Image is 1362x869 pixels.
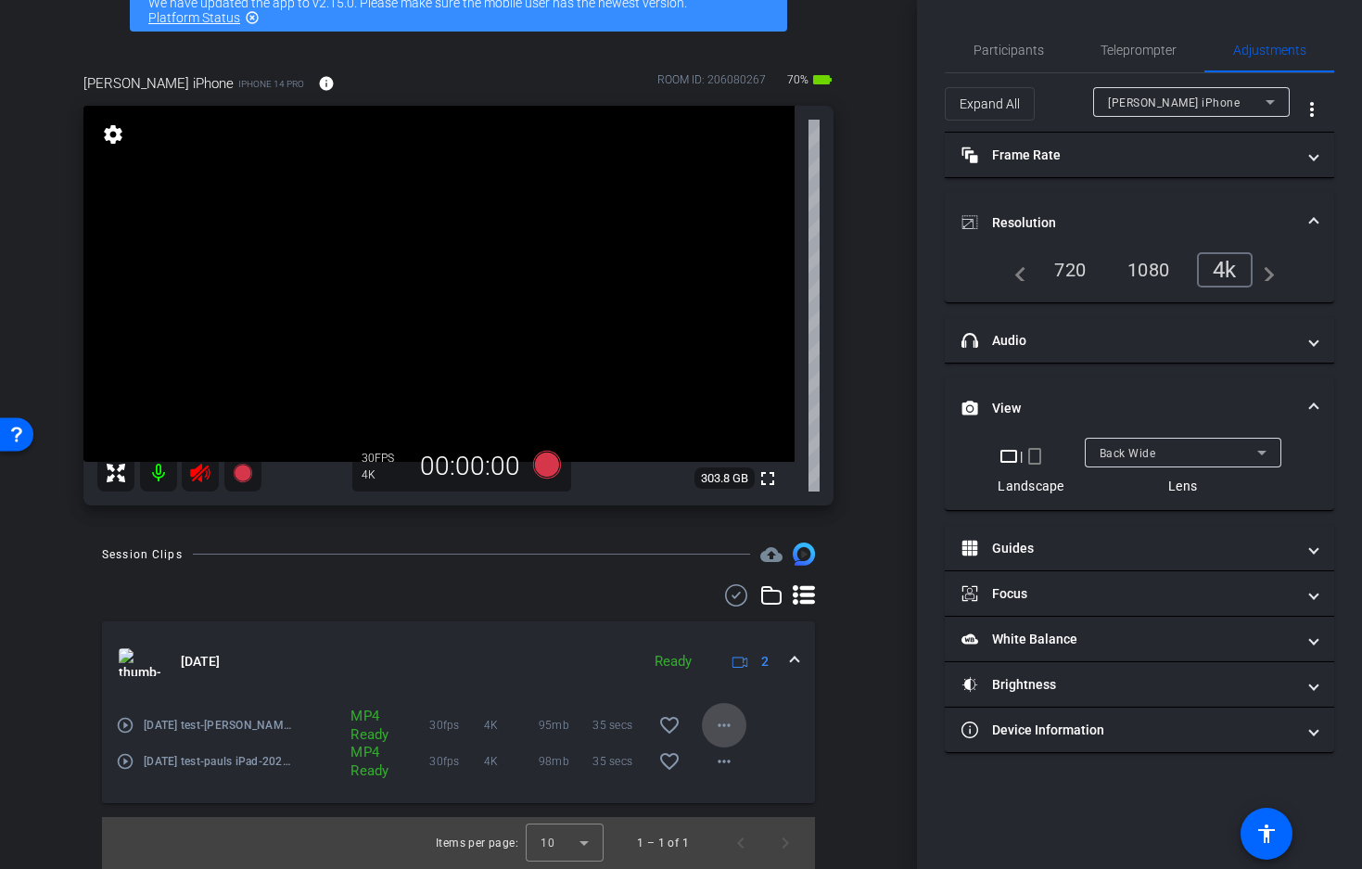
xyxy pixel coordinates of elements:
span: Back Wide [1100,447,1156,460]
mat-expansion-panel-header: White Balance [945,617,1334,661]
div: Resolution [945,252,1334,302]
div: 00:00:00 [408,451,532,482]
span: 95mb [539,716,593,735]
span: Adjustments [1233,44,1306,57]
mat-icon: highlight_off [245,10,260,25]
mat-panel-title: Frame Rate [961,146,1295,165]
span: [DATE] test-[PERSON_NAME] iPhone-2025-08-14-14-22-36-135-0 [144,716,294,735]
mat-expansion-panel-header: thumb-nail[DATE]Ready2 [102,621,815,703]
div: 720 [1040,254,1100,286]
mat-expansion-panel-header: Device Information [945,708,1334,752]
button: Expand All [945,87,1035,121]
mat-icon: crop_portrait [1024,445,1046,467]
span: Participants [974,44,1044,57]
a: Platform Status [148,10,240,25]
span: [DATE] [181,652,220,671]
mat-icon: crop_landscape [998,445,1020,467]
mat-icon: fullscreen [757,467,779,490]
div: Ready [645,651,701,672]
mat-icon: favorite_border [658,750,681,773]
div: thumb-nail[DATE]Ready2 [102,703,815,803]
span: 30fps [429,752,484,771]
span: 35 secs [592,752,647,771]
mat-icon: more_vert [1301,98,1323,121]
mat-icon: settings [100,123,126,146]
div: 4K [362,467,408,482]
mat-icon: navigate_before [1004,259,1026,281]
mat-panel-title: Audio [961,331,1295,351]
button: Next page [763,821,808,865]
mat-icon: play_circle_outline [116,752,134,771]
img: Session clips [793,543,815,565]
mat-icon: play_circle_outline [116,716,134,735]
span: FPS [375,452,394,465]
mat-expansion-panel-header: Resolution [945,193,1334,252]
mat-expansion-panel-header: Focus [945,571,1334,616]
mat-icon: more_horiz [713,750,735,773]
mat-icon: navigate_next [1253,259,1275,281]
span: Expand All [960,86,1020,121]
mat-expansion-panel-header: Audio [945,318,1334,363]
mat-panel-title: Brightness [961,675,1295,695]
div: Items per page: [436,834,518,852]
span: Teleprompter [1101,44,1177,57]
button: Previous page [719,821,763,865]
mat-icon: favorite_border [658,714,681,736]
span: 70% [784,65,811,95]
span: 4K [484,752,539,771]
div: 4k [1197,252,1253,288]
img: thumb-nail [119,648,160,676]
mat-panel-title: View [961,399,1295,418]
div: 30 [362,451,408,466]
span: 2 [761,652,769,671]
span: Destinations for your clips [760,543,783,566]
span: 30fps [429,716,484,735]
span: [PERSON_NAME] iPhone [83,73,234,94]
mat-panel-title: Focus [961,584,1295,604]
mat-icon: cloud_upload [760,543,783,566]
div: | [998,445,1063,467]
span: 4K [484,716,539,735]
div: MP4 Ready [341,707,382,744]
mat-expansion-panel-header: Frame Rate [945,133,1334,177]
div: View [945,438,1334,510]
mat-expansion-panel-header: View [945,378,1334,438]
mat-icon: info [318,75,335,92]
mat-panel-title: Guides [961,539,1295,558]
mat-expansion-panel-header: Brightness [945,662,1334,707]
button: More Options for Adjustments Panel [1290,87,1334,132]
div: ROOM ID: 206080267 [657,71,766,98]
div: 1 – 1 of 1 [637,834,689,852]
span: iPhone 14 Pro [238,77,304,91]
mat-panel-title: White Balance [961,630,1295,649]
span: 303.8 GB [694,467,755,490]
mat-panel-title: Device Information [961,721,1295,740]
mat-panel-title: Resolution [961,213,1295,233]
span: 35 secs [592,716,647,735]
div: Landscape [998,477,1063,495]
mat-icon: accessibility [1255,823,1278,845]
mat-expansion-panel-header: Guides [945,526,1334,570]
span: [DATE] test-pauls iPad-2025-08-14-14-22-36-135-1 [144,752,294,771]
div: MP4 Ready [341,743,382,780]
mat-icon: more_horiz [713,714,735,736]
div: 1080 [1114,254,1183,286]
mat-icon: battery_std [811,69,834,91]
div: Session Clips [102,545,183,564]
span: 98mb [539,752,593,771]
span: [PERSON_NAME] iPhone [1108,96,1240,109]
